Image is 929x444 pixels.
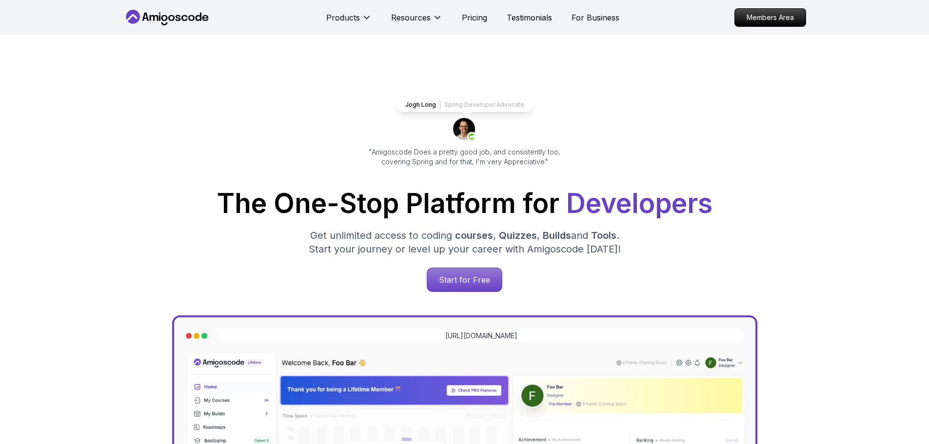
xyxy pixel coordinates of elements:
p: Jogh Long [405,101,436,109]
span: courses [455,230,493,241]
p: "Amigoscode Does a pretty good job, and consistently too, covering Spring and for that, I'm very ... [356,147,574,167]
a: Pricing [462,12,487,23]
a: For Business [572,12,619,23]
a: Members Area [734,8,806,27]
span: Quizzes [499,230,537,241]
a: [URL][DOMAIN_NAME] [445,331,517,341]
p: Products [326,12,360,23]
a: Start for Free [427,268,502,292]
span: Tools [591,230,616,241]
button: Products [326,12,372,31]
span: Builds [543,230,571,241]
p: Spring Developer Advocate [444,101,524,109]
p: Members Area [735,9,806,26]
button: Resources [391,12,442,31]
p: Start for Free [427,268,502,291]
img: josh long [453,118,476,141]
span: Developers [566,187,712,219]
a: Testimonials [507,12,552,23]
h1: The One-Stop Platform for [131,190,798,217]
p: Resources [391,12,431,23]
p: Get unlimited access to coding , , and . Start your journey or level up your career with Amigosco... [301,229,629,256]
